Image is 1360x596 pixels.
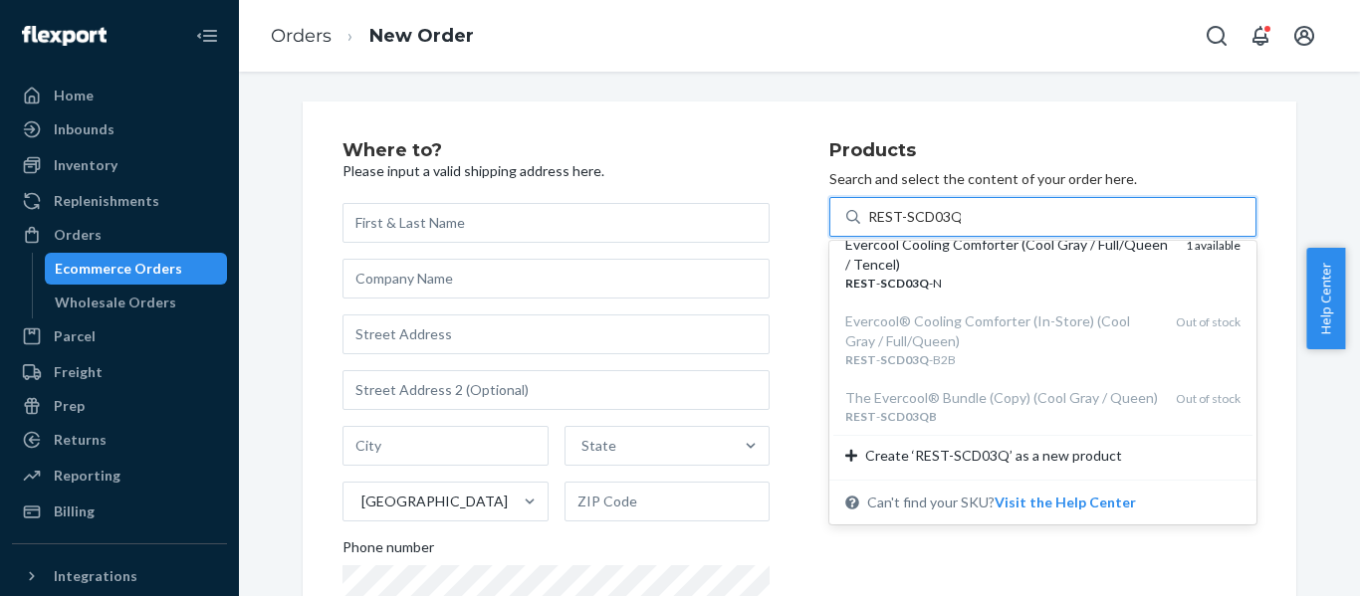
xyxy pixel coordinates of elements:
[845,351,1160,368] div: - -B2B
[54,86,94,105] div: Home
[845,311,1160,351] div: Evercool® Cooling Comforter (In-Store) (Cool Gray / Full/Queen)
[845,276,876,291] em: REST
[1241,16,1280,56] button: Open notifications
[12,390,227,422] a: Prep
[54,326,96,346] div: Parcel
[845,388,1160,408] div: The Evercool® Bundle (Copy) (Cool Gray / Queen)
[342,314,770,354] input: Street Address
[12,80,227,111] a: Home
[342,161,770,181] p: Please input a valid shipping address here.
[342,141,770,161] h2: Where to?
[12,320,227,352] a: Parcel
[12,424,227,456] a: Returns
[995,493,1136,512] button: Evercool Cooling Comforter (Cool Gray / Full/Queen / Tencel)REST-SCD03Q-N1 availableEvercool® Coo...
[54,430,107,450] div: Returns
[54,119,114,139] div: Inbounds
[12,219,227,251] a: Orders
[342,259,770,298] input: Company Name
[12,356,227,388] a: Freight
[54,191,159,211] div: Replenishments
[359,492,361,511] input: [GEOGRAPHIC_DATA]
[12,460,227,492] a: Reporting
[1306,248,1345,349] button: Help Center
[865,446,1122,466] span: Create ‘REST-SCD03Q’ as a new product
[45,253,228,285] a: Ecommerce Orders
[187,16,227,56] button: Close Navigation
[868,207,961,227] input: Evercool Cooling Comforter (Cool Gray / Full/Queen / Tencel)REST-SCD03Q-N1 availableEvercool® Coo...
[342,370,770,410] input: Street Address 2 (Optional)
[845,408,1160,425] div: -
[22,26,107,46] img: Flexport logo
[342,203,770,243] input: First & Last Name
[54,566,137,586] div: Integrations
[12,149,227,181] a: Inventory
[1176,391,1241,406] span: Out of stock
[54,362,103,382] div: Freight
[829,169,1256,189] p: Search and select the content of your order here.
[54,225,102,245] div: Orders
[12,113,227,145] a: Inbounds
[361,492,508,511] div: [GEOGRAPHIC_DATA]
[1176,314,1241,329] span: Out of stock
[54,155,117,175] div: Inventory
[845,409,876,424] em: REST
[45,287,228,318] a: Wholesale Orders
[54,466,120,486] div: Reporting
[342,537,434,565] span: Phone number
[880,409,937,424] em: SCD03QB
[829,141,1256,161] h2: Products
[867,493,1136,512] span: Can't find your SKU?
[845,352,876,367] em: REST
[1284,16,1324,56] button: Open account menu
[12,560,227,592] button: Integrations
[54,396,85,416] div: Prep
[581,436,616,456] div: State
[342,426,549,466] input: City
[880,276,929,291] em: SCD03Q
[54,501,95,521] div: Billing
[255,7,490,66] ol: breadcrumbs
[369,25,474,47] a: New Order
[845,235,1170,275] div: Evercool Cooling Comforter (Cool Gray / Full/Queen / Tencel)
[880,352,929,367] em: SCD03Q
[12,185,227,217] a: Replenishments
[1197,16,1237,56] button: Open Search Box
[12,496,227,527] a: Billing
[271,25,332,47] a: Orders
[55,293,176,312] div: Wholesale Orders
[845,275,1170,292] div: - -N
[1186,238,1241,253] span: 1 available
[565,482,771,521] input: ZIP Code
[55,259,182,279] div: Ecommerce Orders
